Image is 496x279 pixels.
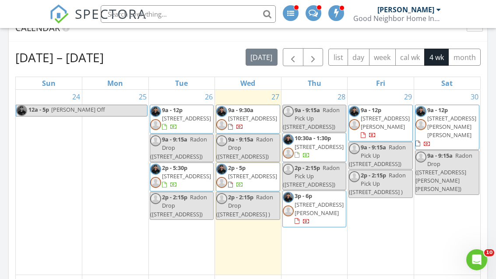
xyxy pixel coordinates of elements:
[303,48,324,66] button: Next
[295,192,312,200] span: 3p - 6p
[295,201,344,217] span: [STREET_ADDRESS][PERSON_NAME]
[348,90,414,275] td: Go to August 29, 2025
[228,164,246,172] span: 2p - 5p
[203,90,215,104] a: Go to August 26, 2025
[415,152,426,162] img: default-user-f0147aede5fd5fa78ca7ade42f37bd4542148d508eef1c3d3ea960f66861d68b.jpg
[150,193,161,204] img: default-user-f0147aede5fd5fa78ca7ade42f37bd4542148d508eef1c3d3ea960f66861d68b.jpg
[361,114,410,131] span: [STREET_ADDRESS][PERSON_NAME]
[162,193,187,201] span: 2p - 2:15p
[49,4,69,24] img: The Best Home Inspection Software - Spectora
[349,143,360,154] img: default-user-f0147aede5fd5fa78ca7ade42f37bd4542148d508eef1c3d3ea960f66861d68b.jpg
[239,77,257,89] a: Wednesday
[150,135,161,146] img: default-user-f0147aede5fd5fa78ca7ade42f37bd4542148d508eef1c3d3ea960f66861d68b.jpg
[216,135,227,146] img: default-user-f0147aede5fd5fa78ca7ade42f37bd4542148d508eef1c3d3ea960f66861d68b.jpg
[162,106,211,131] a: 9a - 12p [STREET_ADDRESS]
[361,143,386,151] span: 9a - 9:15a
[349,106,360,117] img: headshots5.jpg
[348,105,413,141] a: 9a - 12p [STREET_ADDRESS][PERSON_NAME]
[361,171,386,179] span: 2p - 2:15p
[101,5,276,23] input: Search everything...
[415,152,472,193] span: Radon Drop ([STREET_ADDRESS][PERSON_NAME][PERSON_NAME])
[283,205,294,216] img: default-user-f0147aede5fd5fa78ca7ade42f37bd4542148d508eef1c3d3ea960f66861d68b.jpg
[336,90,347,104] a: Go to August 28, 2025
[281,90,348,275] td: Go to August 28, 2025
[228,135,253,143] span: 9a - 9:15a
[282,191,347,227] a: 3p - 6p [STREET_ADDRESS][PERSON_NAME]
[283,134,294,145] img: headshots5.jpg
[162,114,211,122] span: [STREET_ADDRESS]
[150,177,161,188] img: default-user-f0147aede5fd5fa78ca7ade42f37bd4542148d508eef1c3d3ea960f66861d68b.jpg
[361,106,410,139] a: 9a - 12p [STREET_ADDRESS][PERSON_NAME]
[295,192,344,225] a: 3p - 6p [STREET_ADDRESS][PERSON_NAME]
[349,171,406,196] span: Radon Pick Up ([STREET_ADDRESS] )
[106,77,125,89] a: Monday
[49,12,147,30] a: SPECTORA
[162,172,211,180] span: [STREET_ADDRESS]
[395,49,425,66] button: cal wk
[150,119,161,130] img: default-user-f0147aede5fd5fa78ca7ade42f37bd4542148d508eef1c3d3ea960f66861d68b.jpg
[374,77,387,89] a: Friday
[28,105,49,116] span: 12a - 5p
[82,90,149,275] td: Go to August 25, 2025
[228,193,253,201] span: 2p - 2:15p
[283,148,294,159] img: default-user-f0147aede5fd5fa78ca7ade42f37bd4542148d508eef1c3d3ea960f66861d68b.jpg
[415,106,426,117] img: headshots5.jpg
[150,105,214,134] a: 9a - 12p [STREET_ADDRESS]
[295,164,320,172] span: 2p - 2:15p
[150,193,207,218] span: Radon Drop ([STREET_ADDRESS])
[216,135,273,160] span: Radon Drop ([STREET_ADDRESS])
[216,193,273,218] span: Radon Drop ([STREET_ADDRESS] )
[415,119,426,130] img: default-user-f0147aede5fd5fa78ca7ade42f37bd4542148d508eef1c3d3ea960f66861d68b.jpg
[228,164,277,188] a: 2p - 5p [STREET_ADDRESS]
[306,77,323,89] a: Thursday
[51,106,105,113] span: [PERSON_NAME] Off
[295,143,344,151] span: [STREET_ADDRESS]
[216,193,227,204] img: default-user-f0147aede5fd5fa78ca7ade42f37bd4542148d508eef1c3d3ea960f66861d68b.jpg
[295,134,331,142] span: 10:30a - 1:30p
[15,49,104,66] h2: [DATE] – [DATE]
[150,164,161,175] img: headshots5.jpg
[215,90,281,275] td: Go to August 27, 2025
[150,135,207,160] span: Radon Drop ([STREET_ADDRESS])
[283,106,294,117] img: default-user-f0147aede5fd5fa78ca7ade42f37bd4542148d508eef1c3d3ea960f66861d68b.jpg
[270,90,281,104] a: Go to August 27, 2025
[484,249,494,256] span: 10
[162,135,187,143] span: 9a - 9:15a
[228,114,277,122] span: [STREET_ADDRESS]
[349,143,406,168] span: Radon Pick Up ([STREET_ADDRESS])
[427,114,476,139] span: [STREET_ADDRESS][PERSON_NAME][PERSON_NAME]
[75,4,147,23] span: SPECTORA
[246,49,278,66] button: [DATE]
[137,90,148,104] a: Go to August 25, 2025
[295,134,344,159] a: 10:30a - 1:30p [STREET_ADDRESS]
[349,119,360,130] img: default-user-f0147aede5fd5fa78ca7ade42f37bd4542148d508eef1c3d3ea960f66861d68b.jpg
[282,133,347,162] a: 10:30a - 1:30p [STREET_ADDRESS]
[377,5,434,14] div: [PERSON_NAME]
[283,106,340,131] span: Radon Pick Up ([STREET_ADDRESS])
[283,48,303,66] button: Previous
[40,77,57,89] a: Sunday
[283,164,340,188] span: Radon Pick Up ([STREET_ADDRESS])
[228,106,277,131] a: 9a - 9:30a [STREET_ADDRESS]
[216,105,280,134] a: 9a - 9:30a [STREET_ADDRESS]
[216,177,227,188] img: default-user-f0147aede5fd5fa78ca7ade42f37bd4542148d508eef1c3d3ea960f66861d68b.jpg
[349,171,360,182] img: default-user-f0147aede5fd5fa78ca7ade42f37bd4542148d508eef1c3d3ea960f66861d68b.jpg
[440,77,454,89] a: Saturday
[469,90,480,104] a: Go to August 30, 2025
[173,77,190,89] a: Tuesday
[427,152,453,159] span: 9a - 9:15a
[16,90,82,275] td: Go to August 24, 2025
[70,90,82,104] a: Go to August 24, 2025
[424,49,449,66] button: 4 wk
[466,249,487,270] iframe: Intercom live chat
[216,106,227,117] img: headshots5.jpg
[295,106,320,114] span: 9a - 9:15a
[283,192,294,203] img: headshots5.jpg
[448,49,481,66] button: month
[148,90,215,275] td: Go to August 26, 2025
[415,105,479,150] a: 9a - 12p [STREET_ADDRESS][PERSON_NAME][PERSON_NAME]
[415,106,476,148] a: 9a - 12p [STREET_ADDRESS][PERSON_NAME][PERSON_NAME]
[414,90,480,275] td: Go to August 30, 2025
[228,106,253,114] span: 9a - 9:30a
[369,49,396,66] button: week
